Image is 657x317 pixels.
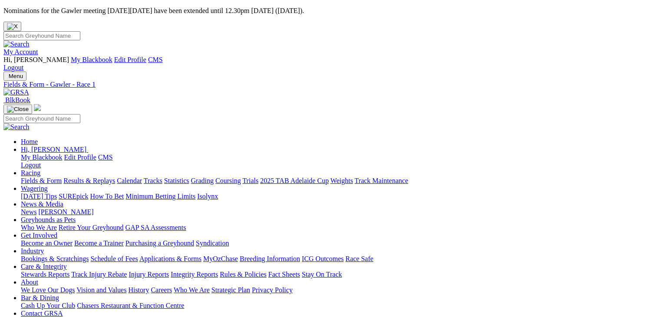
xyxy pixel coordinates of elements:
[21,294,59,301] a: Bar & Dining
[128,286,149,294] a: History
[21,185,48,192] a: Wagering
[252,286,293,294] a: Privacy Policy
[240,255,300,262] a: Breeding Information
[3,40,30,48] img: Search
[34,104,41,111] img: logo-grsa-white.png
[21,278,38,286] a: About
[90,193,124,200] a: How To Bet
[3,48,38,56] a: My Account
[21,177,654,185] div: Racing
[5,96,30,104] span: BlkBook
[21,200,63,208] a: News & Media
[21,146,88,153] a: Hi, [PERSON_NAME]
[21,286,654,294] div: About
[242,177,258,184] a: Trials
[125,239,194,247] a: Purchasing a Greyhound
[220,271,267,278] a: Rules & Policies
[21,193,57,200] a: [DATE] Tips
[9,73,23,79] span: Menu
[7,106,29,113] img: Close
[196,239,229,247] a: Syndication
[3,72,26,81] button: Toggle navigation
[3,64,23,71] a: Logout
[174,286,210,294] a: Who We Are
[125,193,195,200] a: Minimum Betting Limits
[21,146,86,153] span: Hi, [PERSON_NAME]
[3,56,654,72] div: My Account
[71,271,127,278] a: Track Injury Rebate
[21,232,57,239] a: Get Involved
[21,255,654,263] div: Industry
[21,255,89,262] a: Bookings & Scratchings
[3,123,30,131] img: Search
[21,138,38,145] a: Home
[21,263,67,270] a: Care & Integrity
[98,154,113,161] a: CMS
[76,286,126,294] a: Vision and Values
[21,286,75,294] a: We Love Our Dogs
[7,23,18,30] img: X
[21,239,73,247] a: Become an Owner
[21,154,63,161] a: My Blackbook
[21,208,654,216] div: News & Media
[21,216,76,223] a: Greyhounds as Pets
[302,271,342,278] a: Stay On Track
[21,161,41,169] a: Logout
[3,114,80,123] input: Search
[203,255,238,262] a: MyOzChase
[3,105,32,114] button: Toggle navigation
[74,239,124,247] a: Become a Trainer
[129,271,169,278] a: Injury Reports
[21,247,44,255] a: Industry
[21,208,36,216] a: News
[21,224,654,232] div: Greyhounds as Pets
[21,302,75,309] a: Cash Up Your Club
[3,7,654,15] p: Nominations for the Gawler meeting [DATE][DATE] have been extended until 12.30pm [DATE] ([DATE]).
[3,81,654,88] a: Fields & Form - Gawler - Race 1
[117,177,142,184] a: Calendar
[21,193,654,200] div: Wagering
[139,255,201,262] a: Applications & Forms
[3,31,80,40] input: Search
[90,255,138,262] a: Schedule of Fees
[197,193,218,200] a: Isolynx
[71,56,112,63] a: My Blackbook
[21,302,654,310] div: Bar & Dining
[21,177,62,184] a: Fields & Form
[3,88,29,96] img: GRSA
[148,56,163,63] a: CMS
[77,302,184,309] a: Chasers Restaurant & Function Centre
[345,255,373,262] a: Race Safe
[260,177,329,184] a: 2025 TAB Adelaide Cup
[125,224,186,231] a: GAP SA Assessments
[211,286,250,294] a: Strategic Plan
[21,154,654,169] div: Hi, [PERSON_NAME]
[215,177,241,184] a: Coursing
[330,177,353,184] a: Weights
[355,177,408,184] a: Track Maintenance
[191,177,214,184] a: Grading
[3,56,69,63] span: Hi, [PERSON_NAME]
[21,271,69,278] a: Stewards Reports
[151,286,172,294] a: Careers
[64,154,96,161] a: Edit Profile
[3,22,21,31] button: Close
[38,208,93,216] a: [PERSON_NAME]
[164,177,189,184] a: Statistics
[114,56,146,63] a: Edit Profile
[3,96,30,104] a: BlkBook
[59,193,88,200] a: SUREpick
[21,271,654,278] div: Care & Integrity
[171,271,218,278] a: Integrity Reports
[59,224,124,231] a: Retire Your Greyhound
[21,169,40,176] a: Racing
[302,255,343,262] a: ICG Outcomes
[21,310,63,317] a: Contact GRSA
[63,177,115,184] a: Results & Replays
[144,177,162,184] a: Tracks
[268,271,300,278] a: Fact Sheets
[21,239,654,247] div: Get Involved
[21,224,57,231] a: Who We Are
